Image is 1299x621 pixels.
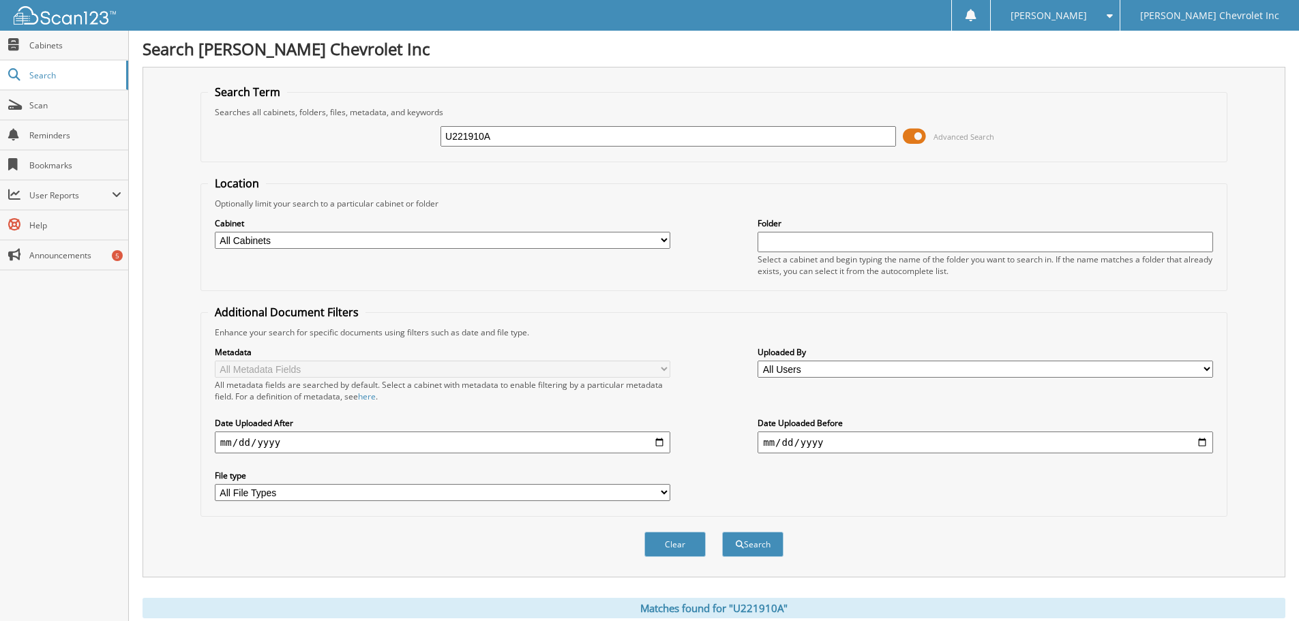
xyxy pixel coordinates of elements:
span: [PERSON_NAME] [1011,12,1087,20]
div: Optionally limit your search to a particular cabinet or folder [208,198,1220,209]
label: Metadata [215,346,670,358]
span: [PERSON_NAME] Chevrolet Inc [1140,12,1279,20]
div: 5 [112,250,123,261]
span: Cabinets [29,40,121,51]
input: start [215,431,670,453]
img: scan123-logo-white.svg [14,6,116,25]
span: Search [29,70,119,81]
div: All metadata fields are searched by default. Select a cabinet with metadata to enable filtering b... [215,379,670,402]
a: here [358,391,376,402]
span: Reminders [29,130,121,141]
div: Enhance your search for specific documents using filters such as date and file type. [208,327,1220,338]
span: User Reports [29,190,112,201]
span: Announcements [29,249,121,261]
div: Searches all cabinets, folders, files, metadata, and keywords [208,106,1220,118]
span: Help [29,219,121,231]
h1: Search [PERSON_NAME] Chevrolet Inc [143,37,1285,60]
button: Search [722,532,783,557]
span: Scan [29,100,121,111]
legend: Additional Document Filters [208,305,365,320]
input: end [758,431,1213,453]
div: Select a cabinet and begin typing the name of the folder you want to search in. If the name match... [758,254,1213,277]
div: Matches found for "U221910A" [143,598,1285,618]
label: Date Uploaded Before [758,417,1213,429]
legend: Search Term [208,85,287,100]
label: Date Uploaded After [215,417,670,429]
label: Uploaded By [758,346,1213,358]
label: File type [215,470,670,481]
span: Advanced Search [934,132,994,142]
legend: Location [208,176,266,191]
label: Folder [758,217,1213,229]
span: Bookmarks [29,160,121,171]
button: Clear [644,532,706,557]
label: Cabinet [215,217,670,229]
